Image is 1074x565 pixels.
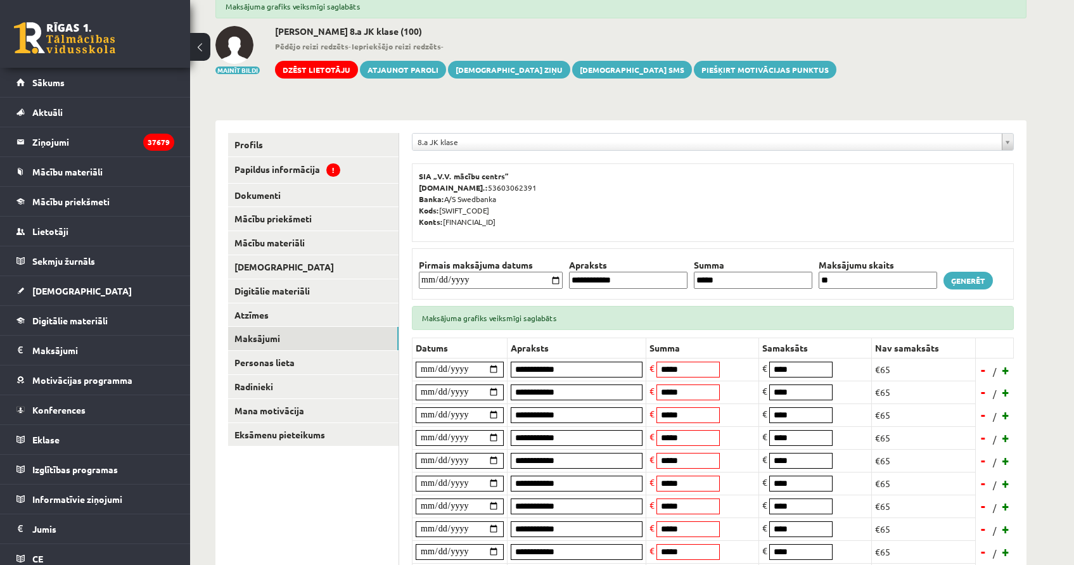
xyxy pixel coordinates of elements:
[762,454,767,465] span: €
[16,365,174,395] a: Motivācijas programma
[32,106,63,118] span: Aktuāli
[228,133,399,156] a: Profils
[694,61,836,79] a: Piešķirt motivācijas punktus
[977,497,990,516] a: -
[872,338,976,358] th: Nav samaksāts
[691,258,815,272] th: Summa
[32,77,65,88] span: Sākums
[14,22,115,54] a: Rīgas 1. Tālmācības vidusskola
[228,184,399,207] a: Dokumenti
[228,207,399,231] a: Mācību priekšmeti
[649,476,655,488] span: €
[32,285,132,296] span: [DEMOGRAPHIC_DATA]
[649,454,655,465] span: €
[977,519,990,538] a: -
[32,255,95,267] span: Sekmju žurnāls
[326,163,340,177] span: !
[977,428,990,447] a: -
[16,187,174,216] a: Mācību priekšmeti
[416,258,566,272] th: Pirmais maksājuma datums
[649,545,655,556] span: €
[16,455,174,484] a: Izglītības programas
[16,246,174,276] a: Sekmju žurnāls
[275,61,358,79] a: Dzēst lietotāju
[16,425,174,454] a: Eklase
[977,383,990,402] a: -
[412,134,1013,150] a: 8.a JK klase
[228,303,399,327] a: Atzīmes
[215,67,260,74] button: Mainīt bildi
[762,545,767,556] span: €
[762,476,767,488] span: €
[32,404,86,416] span: Konferences
[508,338,646,358] th: Apraksts
[992,433,998,446] span: /
[762,362,767,374] span: €
[992,478,998,492] span: /
[992,501,998,514] span: /
[419,205,439,215] b: Kods:
[32,374,132,386] span: Motivācijas programma
[419,182,488,193] b: [DOMAIN_NAME].:
[1000,428,1013,447] a: +
[16,157,174,186] a: Mācību materiāli
[419,194,444,204] b: Banka:
[977,405,990,424] a: -
[649,362,655,374] span: €
[872,381,976,403] td: €65
[412,306,1014,330] div: Maksājuma grafiks veiksmīgi saglabāts
[872,517,976,540] td: €65
[143,134,174,151] i: 37679
[1000,497,1013,516] a: +
[649,385,655,397] span: €
[32,166,103,177] span: Mācību materiāli
[872,495,976,517] td: €65
[977,474,990,493] a: -
[977,542,990,561] a: -
[352,41,441,51] b: Iepriekšējo reizi redzēts
[1000,474,1013,493] a: +
[977,451,990,470] a: -
[16,217,174,246] a: Lietotāji
[32,434,60,445] span: Eklase
[992,365,998,378] span: /
[943,272,993,289] a: Ģenerēt
[16,306,174,335] a: Digitālie materiāli
[1000,383,1013,402] a: +
[228,399,399,422] a: Mana motivācija
[32,464,118,475] span: Izglītības programas
[32,553,43,564] span: CE
[1000,451,1013,470] a: +
[992,410,998,423] span: /
[228,255,399,279] a: [DEMOGRAPHIC_DATA]
[1000,542,1013,561] a: +
[977,360,990,379] a: -
[16,336,174,365] a: Maksājumi
[872,449,976,472] td: €65
[762,431,767,442] span: €
[16,98,174,127] a: Aktuāli
[228,157,399,183] a: Papildus informācija!
[649,408,655,419] span: €
[16,514,174,543] a: Jumis
[649,431,655,442] span: €
[16,68,174,97] a: Sākums
[1000,519,1013,538] a: +
[32,336,174,365] legend: Maksājumi
[418,134,997,150] span: 8.a JK klase
[419,170,1007,227] p: 53603062391 A/S Swedbanka [SWIFT_CODE] [FINANCIAL_ID]
[872,403,976,426] td: €65
[16,395,174,424] a: Konferences
[32,225,68,237] span: Lietotāji
[16,276,174,305] a: [DEMOGRAPHIC_DATA]
[228,327,399,350] a: Maksājumi
[32,127,174,156] legend: Ziņojumi
[992,524,998,537] span: /
[572,61,692,79] a: [DEMOGRAPHIC_DATA] SMS
[16,127,174,156] a: Ziņojumi37679
[448,61,570,79] a: [DEMOGRAPHIC_DATA] ziņu
[646,338,759,358] th: Summa
[992,547,998,560] span: /
[32,196,110,207] span: Mācību priekšmeti
[32,493,122,505] span: Informatīvie ziņojumi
